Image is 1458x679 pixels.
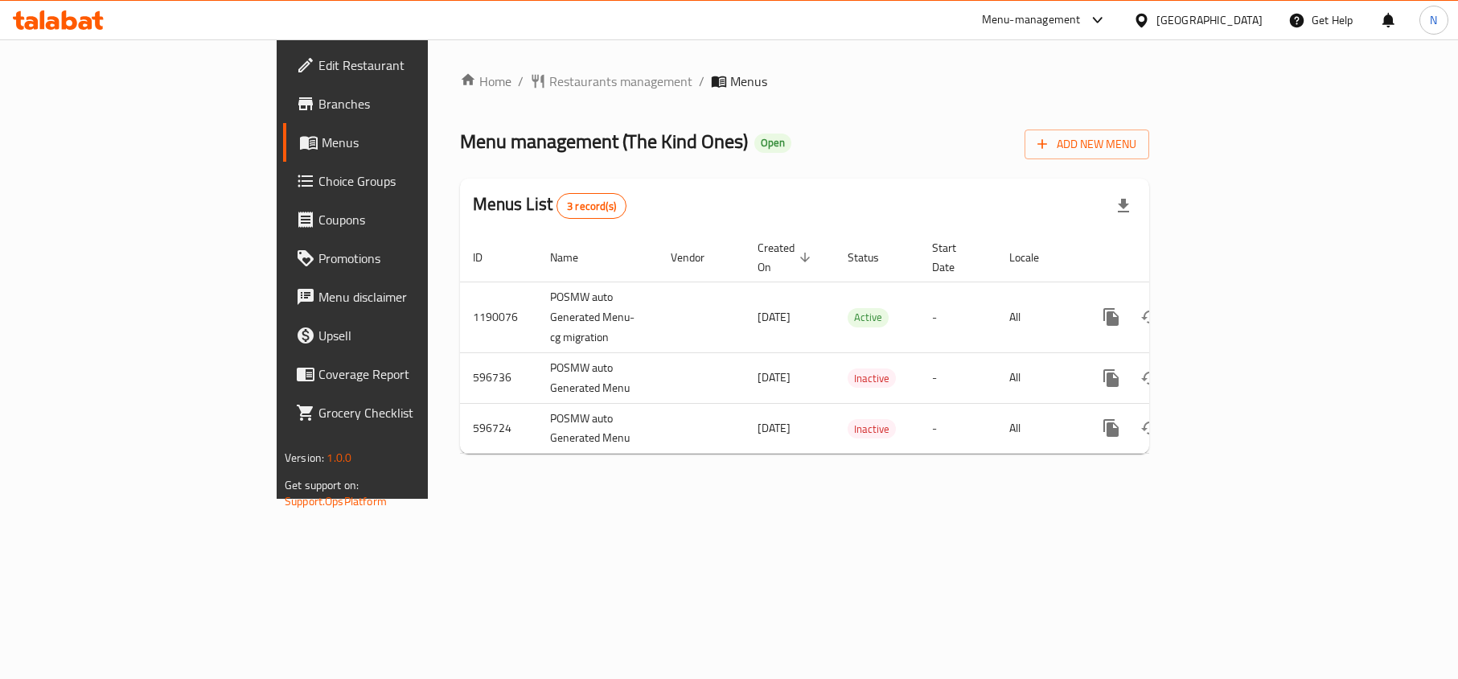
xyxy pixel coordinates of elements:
a: Menus [283,123,520,162]
span: Branches [318,94,507,113]
span: Menus [322,133,507,152]
span: Upsell [318,326,507,345]
button: more [1092,409,1131,447]
h2: Menus List [473,192,626,219]
span: Vendor [671,248,725,267]
td: - [919,352,996,403]
span: Choice Groups [318,171,507,191]
a: Branches [283,84,520,123]
button: more [1092,359,1131,397]
td: - [919,403,996,454]
span: Open [754,136,791,150]
span: Status [848,248,900,267]
a: Edit Restaurant [283,46,520,84]
td: POSMW auto Generated Menu-cg migration [537,282,658,352]
span: 3 record(s) [557,199,626,214]
div: Menu-management [982,10,1081,30]
th: Actions [1079,233,1259,282]
span: [DATE] [758,307,791,327]
button: Change Status [1131,298,1169,336]
button: Change Status [1131,409,1169,447]
td: POSMW auto Generated Menu [537,403,658,454]
span: Inactive [848,420,896,438]
span: [DATE] [758,367,791,388]
a: Menu disclaimer [283,278,520,316]
span: Promotions [318,249,507,268]
span: Grocery Checklist [318,403,507,422]
li: / [699,72,704,91]
td: All [996,282,1079,352]
a: Choice Groups [283,162,520,200]
span: Edit Restaurant [318,56,507,75]
div: Open [754,134,791,153]
span: Add New Menu [1037,134,1136,154]
span: Locale [1009,248,1060,267]
td: All [996,352,1079,403]
nav: breadcrumb [460,72,1149,91]
div: Export file [1104,187,1143,225]
span: Start Date [932,238,977,277]
a: Coupons [283,200,520,239]
span: ID [473,248,503,267]
span: Restaurants management [549,72,692,91]
div: Active [848,308,889,327]
button: Change Status [1131,359,1169,397]
a: Restaurants management [530,72,692,91]
td: All [996,403,1079,454]
span: Created On [758,238,815,277]
span: Coupons [318,210,507,229]
span: Menu disclaimer [318,287,507,307]
table: enhanced table [460,233,1259,455]
li: / [518,72,524,91]
span: Active [848,308,889,327]
span: Get support on: [285,475,359,496]
a: Promotions [283,239,520,278]
button: Add New Menu [1025,130,1149,159]
a: Support.OpsPlatform [285,491,387,512]
a: Upsell [283,316,520,355]
span: Menu management ( The Kind Ones ) [460,123,748,159]
a: Coverage Report [283,355,520,393]
td: POSMW auto Generated Menu [537,352,658,403]
a: Grocery Checklist [283,393,520,432]
div: [GEOGRAPHIC_DATA] [1156,11,1263,29]
span: Coverage Report [318,364,507,384]
div: Total records count [557,193,626,219]
td: - [919,282,996,352]
span: Name [550,248,599,267]
div: Inactive [848,419,896,438]
span: [DATE] [758,418,791,438]
div: Inactive [848,368,896,388]
span: Version: [285,447,324,468]
span: 1.0.0 [327,447,351,468]
button: more [1092,298,1131,336]
span: Inactive [848,369,896,388]
span: N [1430,11,1437,29]
span: Menus [730,72,767,91]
